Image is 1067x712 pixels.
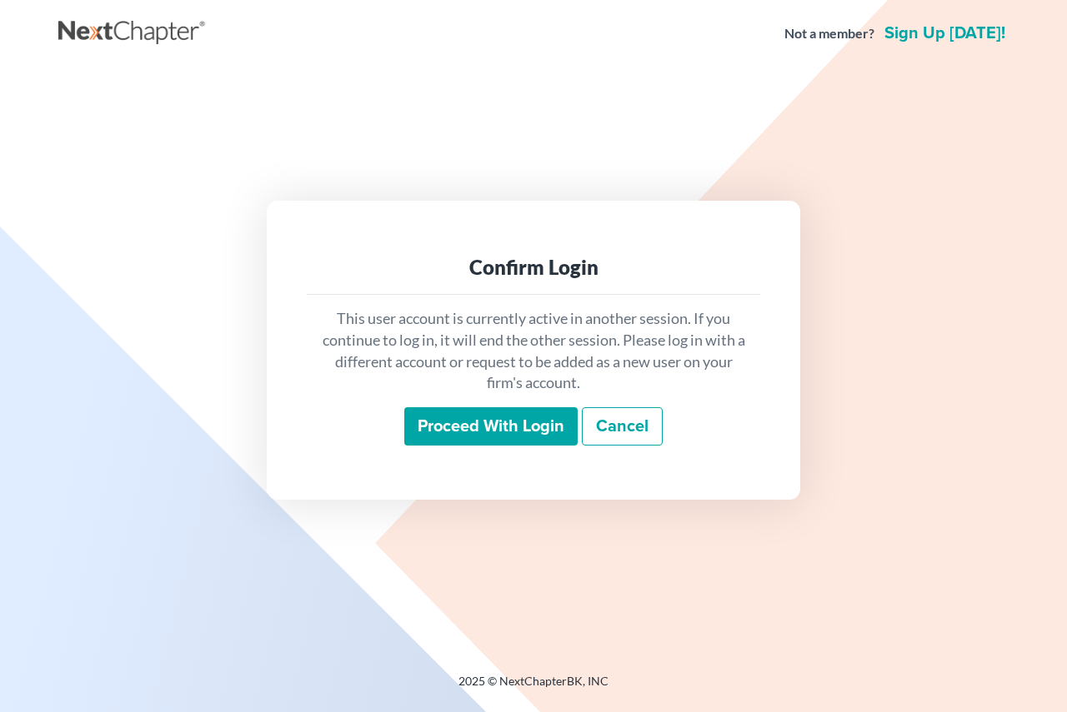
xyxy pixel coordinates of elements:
[320,254,747,281] div: Confirm Login
[881,25,1009,42] a: Sign up [DATE]!
[784,24,874,43] strong: Not a member?
[404,407,578,446] input: Proceed with login
[582,407,663,446] a: Cancel
[58,673,1009,703] div: 2025 © NextChapterBK, INC
[320,308,747,394] p: This user account is currently active in another session. If you continue to log in, it will end ...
